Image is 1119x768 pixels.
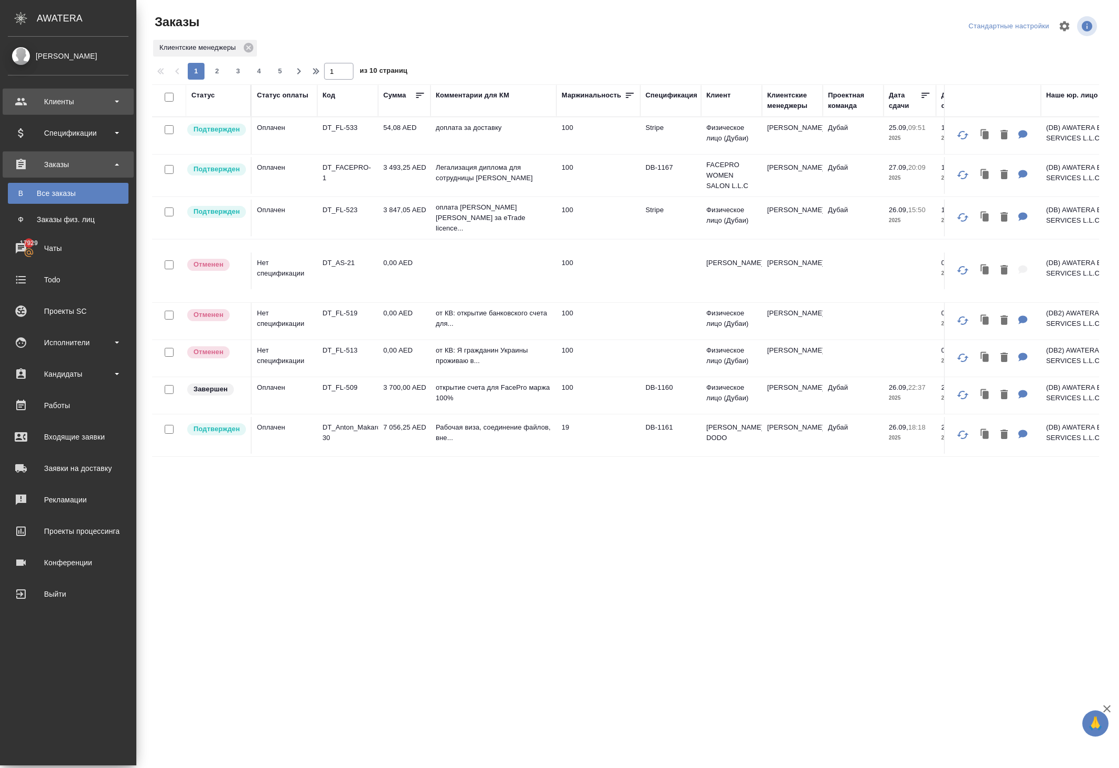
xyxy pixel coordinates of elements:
[252,157,317,194] td: Оплачен
[3,455,134,481] a: Заявки на доставку
[889,423,908,431] p: 26.09,
[378,303,431,339] td: 0,00 AED
[193,164,240,174] p: Подтвержден
[193,259,223,270] p: Отменен
[941,268,983,279] p: 2025
[823,200,884,236] td: Дубай
[823,117,884,154] td: Дубай
[706,123,757,144] p: Физическое лицо (Дубаи)
[378,377,431,414] td: 3 700,00 AED
[252,340,317,377] td: Нет спецификации
[762,417,823,454] td: [PERSON_NAME]
[941,309,961,317] p: 03.09,
[950,162,975,188] button: Обновить
[950,382,975,408] button: Обновить
[378,200,431,236] td: 3 847,05 AED
[950,205,975,230] button: Обновить
[640,157,701,194] td: DB-1167
[193,384,228,394] p: Завершен
[950,123,975,148] button: Обновить
[640,377,701,414] td: DB-1160
[251,63,267,80] button: 4
[762,340,823,377] td: [PERSON_NAME]
[706,422,757,443] p: [PERSON_NAME] DODO
[322,90,335,101] div: Код
[322,205,373,215] p: DT_FL-523
[556,303,640,339] td: 100
[941,423,961,431] p: 28.08,
[908,163,926,171] p: 20:09
[378,117,431,154] td: 54,08 AED
[995,125,1013,146] button: Удалить
[436,162,551,183] p: Легализация диплома для сотрудницы [PERSON_NAME]
[941,383,961,391] p: 28.08,
[3,487,134,513] a: Рекламации
[3,518,134,544] a: Проекты процессинга
[8,209,128,230] a: ФЗаказы физ. лиц
[252,253,317,289] td: Нет спецификации
[995,207,1013,228] button: Удалить
[13,188,123,199] div: Все заказы
[1082,710,1109,737] button: 🙏
[1046,90,1098,101] div: Наше юр. лицо
[272,66,288,76] span: 5
[37,8,136,29] div: AWATERA
[823,377,884,414] td: Дубай
[823,417,884,454] td: Дубай
[8,125,128,141] div: Спецификации
[13,214,123,225] div: Заказы физ. лиц
[193,310,223,320] p: Отменен
[908,423,926,431] p: 18:18
[640,200,701,236] td: Stripe
[966,18,1052,35] div: split button
[975,164,995,186] button: Клонировать
[556,253,640,289] td: 100
[908,206,926,214] p: 15:50
[823,157,884,194] td: Дубай
[191,90,215,101] div: Статус
[252,303,317,339] td: Нет спецификации
[3,298,134,324] a: Проекты SC
[186,382,245,397] div: Выставляет КМ при направлении счета или после выполнения всех работ/сдачи заказа клиенту. Окончат...
[152,14,199,30] span: Заказы
[995,310,1013,332] button: Удалить
[186,258,245,272] div: Выставляет КМ после отмены со стороны клиента. Если уже после запуска – КМ пишет ПМу про отмену, ...
[889,124,908,131] p: 25.09,
[186,422,245,436] div: Выставляет КМ после уточнения всех необходимых деталей и получения согласия клиента на запуск. С ...
[8,50,128,62] div: [PERSON_NAME]
[941,133,983,144] p: 2025
[3,392,134,419] a: Работы
[3,235,134,261] a: 17929Чаты
[995,424,1013,446] button: Удалить
[941,393,983,403] p: 2025
[640,117,701,154] td: Stripe
[1013,347,1033,369] button: Для КМ: от КВ: Я гражданин Украины проживаю в ОАЭ. Был разведен в тушинском загсе, г.Москва. на р...
[995,347,1013,369] button: Удалить
[3,267,134,293] a: Todo
[436,202,551,234] p: оплата [PERSON_NAME][PERSON_NAME] за eTrade licence...
[950,308,975,333] button: Обновить
[762,303,823,339] td: [PERSON_NAME]
[975,347,995,369] button: Клонировать
[272,63,288,80] button: 5
[995,260,1013,281] button: Удалить
[14,238,44,248] span: 17929
[706,90,730,101] div: Клиент
[1013,125,1033,146] button: Для КМ: доплата за доставку
[1086,712,1104,734] span: 🙏
[889,383,908,391] p: 26.09,
[360,64,407,80] span: из 10 страниц
[8,555,128,570] div: Конференции
[257,90,308,101] div: Статус оплаты
[8,460,128,476] div: Заявки на доставку
[230,66,246,76] span: 3
[252,417,317,454] td: Оплачен
[159,42,240,53] p: Клиентские менеджеры
[941,163,961,171] p: 13.09,
[706,160,757,191] p: FACEPRO WOMEN SALON L.L.C
[941,259,961,267] p: 09.09,
[383,90,406,101] div: Сумма
[941,124,961,131] p: 18.09,
[436,123,551,133] p: доплата за доставку
[889,163,908,171] p: 27.09,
